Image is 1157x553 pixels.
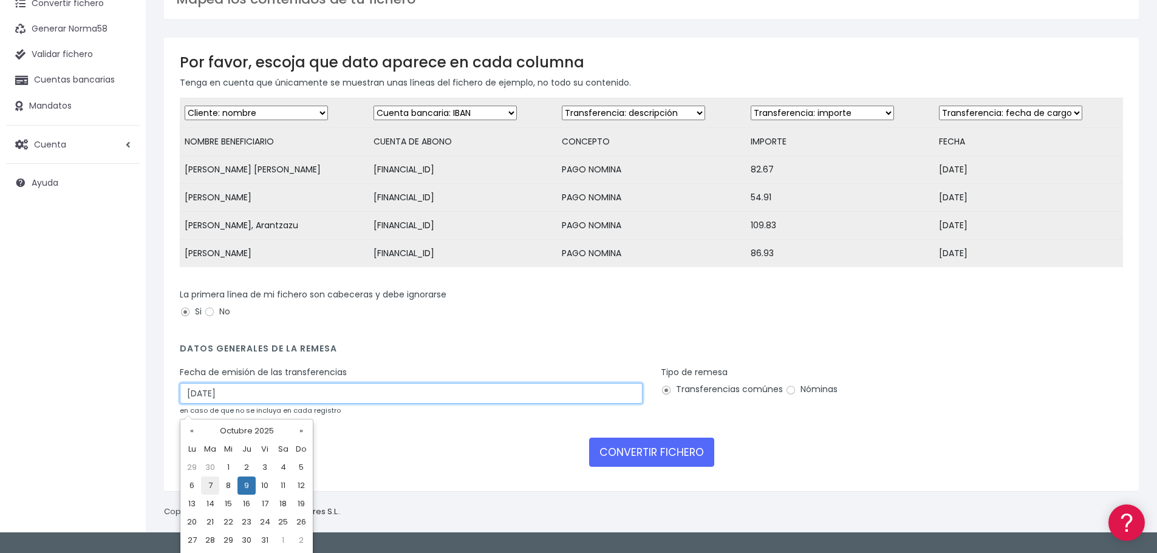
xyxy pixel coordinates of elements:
[164,506,341,518] p: Copyright © 2025 .
[180,344,1123,360] h4: Datos generales de la remesa
[180,288,446,301] label: La primera línea de mi fichero son cabeceras y debe ignorarse
[183,477,201,495] td: 6
[237,495,256,513] td: 16
[219,458,237,477] td: 1
[6,93,140,119] a: Mandatos
[219,477,237,495] td: 8
[274,531,292,549] td: 1
[369,240,558,268] td: [FINANCIAL_ID]
[183,495,201,513] td: 13
[6,16,140,42] a: Generar Norma58
[237,458,256,477] td: 2
[292,477,310,495] td: 12
[219,495,237,513] td: 15
[557,240,746,268] td: PAGO NOMINA
[201,531,219,549] td: 28
[589,438,714,467] button: CONVERTIR FICHERO
[274,458,292,477] td: 4
[256,458,274,477] td: 3
[180,305,202,318] label: Si
[256,531,274,549] td: 31
[201,440,219,458] th: Ma
[746,128,935,156] td: IMPORTE
[183,531,201,549] td: 27
[201,422,292,440] th: Octubre 2025
[256,495,274,513] td: 17
[237,477,256,495] td: 9
[292,495,310,513] td: 19
[180,366,347,379] label: Fecha de emisión de las transferencias
[274,477,292,495] td: 11
[746,184,935,212] td: 54.91
[746,212,935,240] td: 109.83
[34,138,66,150] span: Cuenta
[219,531,237,549] td: 29
[274,440,292,458] th: Sa
[180,240,369,268] td: [PERSON_NAME]
[183,440,201,458] th: Lu
[201,495,219,513] td: 14
[256,477,274,495] td: 10
[237,531,256,549] td: 30
[183,513,201,531] td: 20
[183,458,201,477] td: 29
[237,513,256,531] td: 23
[557,128,746,156] td: CONCEPTO
[369,156,558,184] td: [FINANCIAL_ID]
[292,513,310,531] td: 26
[256,513,274,531] td: 24
[661,383,783,396] label: Transferencias comúnes
[292,422,310,440] th: »
[219,513,237,531] td: 22
[183,422,201,440] th: «
[180,184,369,212] td: [PERSON_NAME]
[256,440,274,458] th: Vi
[557,212,746,240] td: PAGO NOMINA
[369,128,558,156] td: CUENTA DE ABONO
[6,132,140,157] a: Cuenta
[274,495,292,513] td: 18
[557,156,746,184] td: PAGO NOMINA
[369,212,558,240] td: [FINANCIAL_ID]
[204,305,230,318] label: No
[661,366,728,379] label: Tipo de remesa
[274,513,292,531] td: 25
[237,440,256,458] th: Ju
[785,383,838,396] label: Nóminas
[180,156,369,184] td: [PERSON_NAME] [PERSON_NAME]
[292,458,310,477] td: 5
[934,184,1123,212] td: [DATE]
[180,212,369,240] td: [PERSON_NAME], Arantzazu
[219,440,237,458] th: Mi
[557,184,746,212] td: PAGO NOMINA
[6,42,140,67] a: Validar fichero
[292,531,310,549] td: 2
[180,405,341,415] small: en caso de que no se incluya en cada registro
[180,53,1123,71] h3: Por favor, escoja que dato aparece en cada columna
[746,240,935,268] td: 86.93
[6,67,140,93] a: Cuentas bancarias
[180,128,369,156] td: NOMBRE BENEFICIARIO
[6,170,140,195] a: Ayuda
[934,240,1123,268] td: [DATE]
[201,458,219,477] td: 30
[934,156,1123,184] td: [DATE]
[934,128,1123,156] td: FECHA
[201,513,219,531] td: 21
[201,477,219,495] td: 7
[292,440,310,458] th: Do
[180,76,1123,89] p: Tenga en cuenta que únicamente se muestran unas líneas del fichero de ejemplo, no todo su contenido.
[746,156,935,184] td: 82.67
[369,184,558,212] td: [FINANCIAL_ID]
[934,212,1123,240] td: [DATE]
[32,177,58,189] span: Ayuda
